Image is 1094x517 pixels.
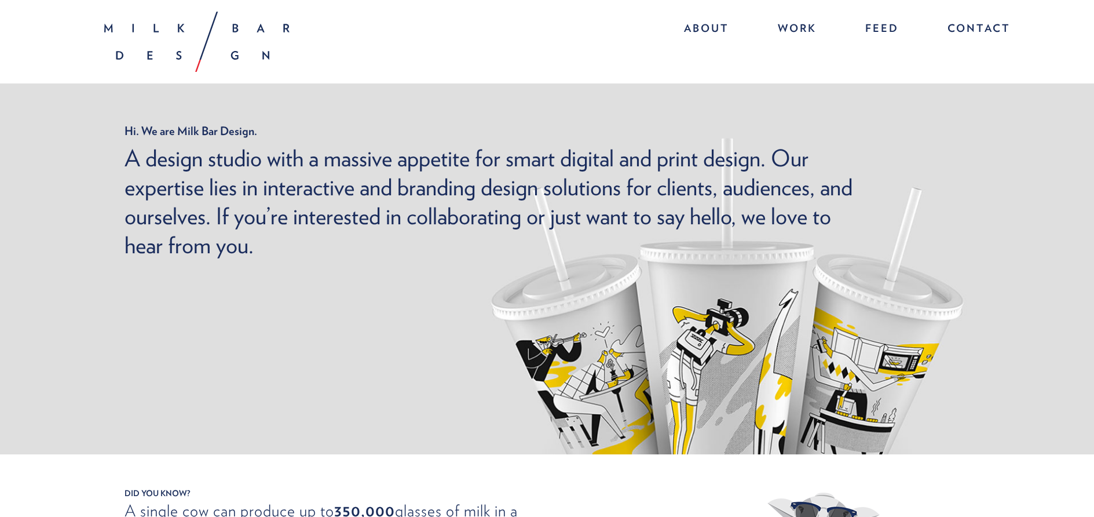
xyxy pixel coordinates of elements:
a: About [672,17,741,42]
strong: Did you know? [96,489,999,497]
span: Hi. We are Milk Bar Design. [125,124,866,138]
a: Contact [936,17,1011,42]
a: Feed [854,17,910,42]
a: Work [766,17,828,42]
p: A design studio with a massive appetite for smart digital and print design. Our expertise lies in... [125,144,866,260]
img: Milk Bar Design [104,12,290,72]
